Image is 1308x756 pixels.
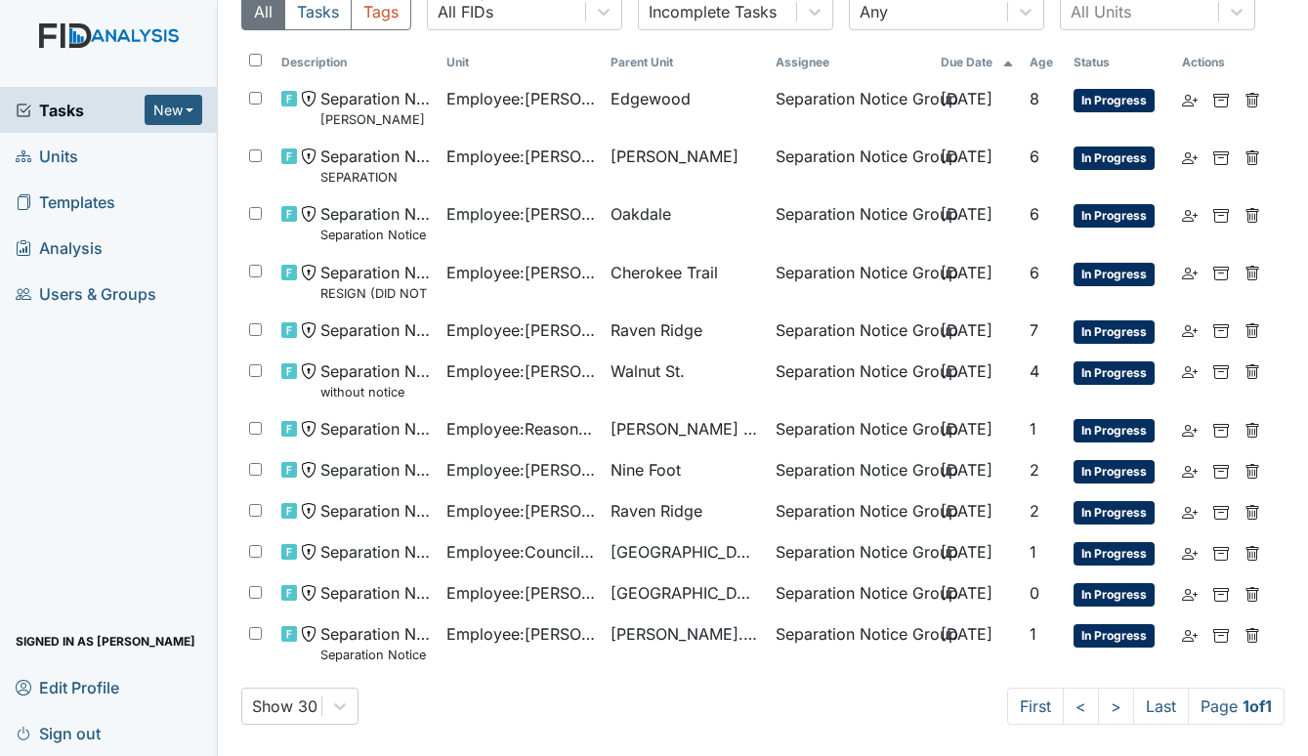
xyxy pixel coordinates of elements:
small: RESIGN (DID NOT FINISH NOTICE) [320,284,431,303]
span: 2 [1030,501,1039,521]
a: Delete [1245,318,1260,342]
a: Archive [1213,202,1229,226]
input: Toggle All Rows Selected [249,54,262,66]
span: Separation Notice [320,318,431,342]
span: [DATE] [941,263,992,282]
span: Oakdale [611,202,671,226]
span: Employee : [PERSON_NAME] [446,581,596,605]
span: In Progress [1074,361,1155,385]
a: Delete [1245,202,1260,226]
span: Analysis [16,232,103,263]
small: SEPARATION [320,168,431,187]
span: [DATE] [941,419,992,439]
span: Employee : [PERSON_NAME] [446,359,596,383]
a: Archive [1213,499,1229,523]
span: In Progress [1074,542,1155,566]
span: Templates [16,187,115,217]
span: Page [1188,688,1285,725]
a: Delete [1245,145,1260,168]
th: Assignee [768,46,933,79]
th: Toggle SortBy [274,46,439,79]
span: 6 [1030,204,1039,224]
span: [DATE] [941,583,992,603]
span: [DATE] [941,460,992,480]
a: Archive [1213,318,1229,342]
span: Separation Notice [320,458,431,482]
span: Cherokee Trail [611,261,718,284]
span: 1 [1030,542,1036,562]
span: [GEOGRAPHIC_DATA] [611,540,760,564]
a: Archive [1213,458,1229,482]
a: Archive [1213,261,1229,284]
span: Edit Profile [16,672,119,702]
span: Employee : [PERSON_NAME] [446,202,596,226]
span: 2 [1030,460,1039,480]
a: Archive [1213,145,1229,168]
a: Archive [1213,417,1229,441]
a: Archive [1213,540,1229,564]
span: Employee : [PERSON_NAME] [446,458,596,482]
span: 8 [1030,89,1039,108]
a: Delete [1245,359,1260,383]
span: [DATE] [941,204,992,224]
td: Separation Notice Group [768,450,933,491]
span: Separation Notice Separation Notice [320,202,431,244]
span: Employee : [PERSON_NAME] [446,87,596,110]
span: 4 [1030,361,1039,381]
td: Separation Notice Group [768,311,933,352]
th: Toggle SortBy [933,46,1022,79]
nav: task-pagination [1007,688,1285,725]
span: Employee : [PERSON_NAME] [446,145,596,168]
span: Signed in as [PERSON_NAME] [16,626,195,656]
small: Separation Notice [320,646,431,664]
th: Toggle SortBy [1066,46,1174,79]
span: [PERSON_NAME] [611,145,738,168]
span: Separation Notice without notice [320,359,431,401]
span: 7 [1030,320,1038,340]
span: Nine Foot [611,458,681,482]
a: Delete [1245,417,1260,441]
span: Units [16,141,78,171]
a: Archive [1213,622,1229,646]
a: Delete [1245,581,1260,605]
span: 6 [1030,263,1039,282]
span: Employee : [PERSON_NAME], Shmara [446,261,596,284]
a: > [1098,688,1134,725]
td: Separation Notice Group [768,253,933,311]
a: Archive [1213,87,1229,110]
a: Delete [1245,261,1260,284]
span: Edgewood [611,87,691,110]
span: Separation Notice [320,417,431,441]
span: [DATE] [941,501,992,521]
td: Separation Notice Group [768,79,933,137]
a: Delete [1245,622,1260,646]
span: In Progress [1074,460,1155,483]
span: Users & Groups [16,278,156,309]
span: In Progress [1074,419,1155,442]
span: In Progress [1074,583,1155,607]
span: In Progress [1074,204,1155,228]
span: In Progress [1074,320,1155,344]
span: Separation Notice Rosiland Clark [320,87,431,129]
span: Separation Notice RESIGN (DID NOT FINISH NOTICE) [320,261,431,303]
button: New [145,95,203,125]
span: [DATE] [941,542,992,562]
span: Separation Notice Separation Notice [320,622,431,664]
span: [PERSON_NAME]. ICF [611,622,760,646]
td: Separation Notice Group [768,491,933,532]
span: [DATE] [941,624,992,644]
td: Separation Notice Group [768,409,933,450]
span: In Progress [1074,501,1155,525]
span: [DATE] [941,147,992,166]
td: Separation Notice Group [768,532,933,573]
span: Separation Notice SEPARATION [320,145,431,187]
td: Separation Notice Group [768,614,933,672]
a: Delete [1245,458,1260,482]
td: Separation Notice Group [768,573,933,614]
span: Tasks [16,99,145,122]
span: Employee : Council, Johneasha [446,540,596,564]
span: Walnut St. [611,359,685,383]
span: [GEOGRAPHIC_DATA] [611,581,760,605]
a: < [1063,688,1099,725]
th: Toggle SortBy [439,46,604,79]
